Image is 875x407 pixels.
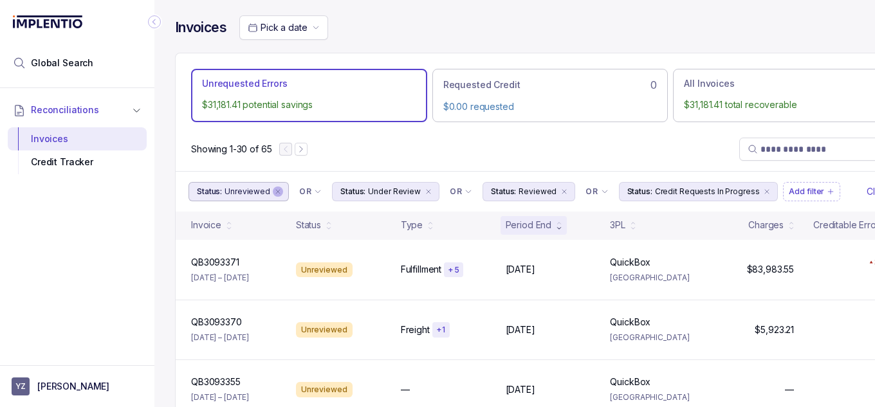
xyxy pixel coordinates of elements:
span: User initials [12,377,30,395]
button: Date Range Picker [239,15,328,40]
p: + 1 [436,325,446,335]
p: Fulfillment [401,263,441,276]
p: OR [450,186,462,197]
p: [DATE] [506,323,535,336]
button: User initials[PERSON_NAME] [12,377,143,395]
p: Requested Credit [443,78,520,91]
p: Unrequested Errors [202,77,287,90]
p: [DATE] – [DATE] [191,331,249,344]
p: $31,181.41 potential savings [202,98,416,111]
p: $5,923.21 [755,323,794,336]
button: Filter Chip Reviewed [483,182,575,201]
button: Reconciliations [8,96,147,124]
span: Pick a date [261,22,307,33]
li: Filter Chip Connector undefined [299,186,322,197]
div: Unreviewed [296,382,353,397]
div: Period End [506,219,552,231]
p: Status: [340,185,365,198]
span: Global Search [31,57,93,69]
p: QB3093370 [191,316,242,329]
button: Filter Chip Unreviewed [189,182,289,201]
p: Status: [491,185,516,198]
div: Type [401,219,423,231]
div: Unreviewed [296,322,353,338]
div: Collapse Icon [147,14,162,30]
div: remove content [423,186,434,197]
p: Add filter [789,185,824,198]
button: Filter Chip Connector undefined [294,183,327,201]
p: QB3093355 [191,375,241,388]
p: All Invoices [684,77,734,90]
li: Filter Chip Connector undefined [450,186,472,197]
ul: Filter Group [189,182,864,201]
p: Status: [627,185,652,198]
p: QB3093371 [191,256,239,269]
div: Unreviewed [296,262,353,278]
p: $83,983.55 [747,263,795,276]
p: [GEOGRAPHIC_DATA] [610,331,699,344]
button: Filter Chip Add filter [783,182,840,201]
p: [GEOGRAPHIC_DATA] [610,271,699,284]
div: remove content [273,186,283,197]
p: [DATE] [506,263,535,276]
h4: Invoices [175,19,226,37]
button: Filter Chip Credit Requests In Progress [619,182,778,201]
p: QuickBox [610,375,650,388]
p: Status: [197,185,222,198]
button: Filter Chip Connector undefined [445,183,477,201]
div: Charges [748,219,784,231]
p: QuickBox [610,256,650,269]
div: remove content [762,186,772,197]
li: Filter Chip Connector undefined [585,186,608,197]
p: [DATE] [506,383,535,396]
p: OR [299,186,311,197]
button: Filter Chip Under Review [332,182,439,201]
p: Showing 1-30 of 65 [191,143,272,156]
p: QuickBox [610,316,650,329]
span: Reconciliations [31,104,99,116]
p: [GEOGRAPHIC_DATA] [610,391,699,404]
p: [PERSON_NAME] [37,380,109,393]
search: Date Range Picker [248,21,307,34]
p: + 5 [448,265,459,275]
p: Unreviewed [225,185,270,198]
div: Invoices [18,127,136,150]
div: remove content [559,186,569,197]
div: 0 [443,77,658,93]
img: red pointer upwards [869,260,873,264]
div: Status [296,219,321,231]
p: Reviewed [519,185,557,198]
p: Under Review [368,185,421,198]
p: Credit Requests In Progress [655,185,760,198]
div: Credit Tracker [18,150,136,174]
p: Freight [401,323,430,336]
p: [DATE] – [DATE] [191,391,249,404]
div: Reconciliations [8,125,147,177]
div: 3PL [610,219,625,231]
p: $0.00 requested [443,100,658,113]
div: Invoice [191,219,221,231]
button: Filter Chip Connector undefined [580,183,613,201]
div: Remaining page entries [191,143,272,156]
p: — [401,383,410,396]
button: Next Page [295,143,308,156]
p: [DATE] – [DATE] [191,271,249,284]
p: OR [585,186,598,197]
p: — [785,383,794,396]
